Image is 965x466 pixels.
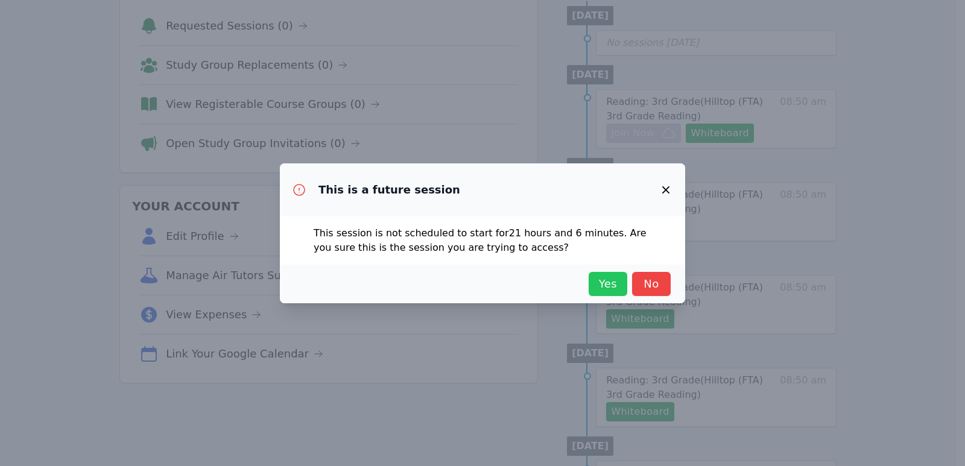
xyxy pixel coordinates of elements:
[318,183,460,197] h3: This is a future session
[595,276,621,292] span: Yes
[589,272,627,296] button: Yes
[314,226,651,255] p: This session is not scheduled to start for 21 hours and 6 minutes . Are you sure this is the sess...
[632,272,671,296] button: No
[638,276,665,292] span: No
